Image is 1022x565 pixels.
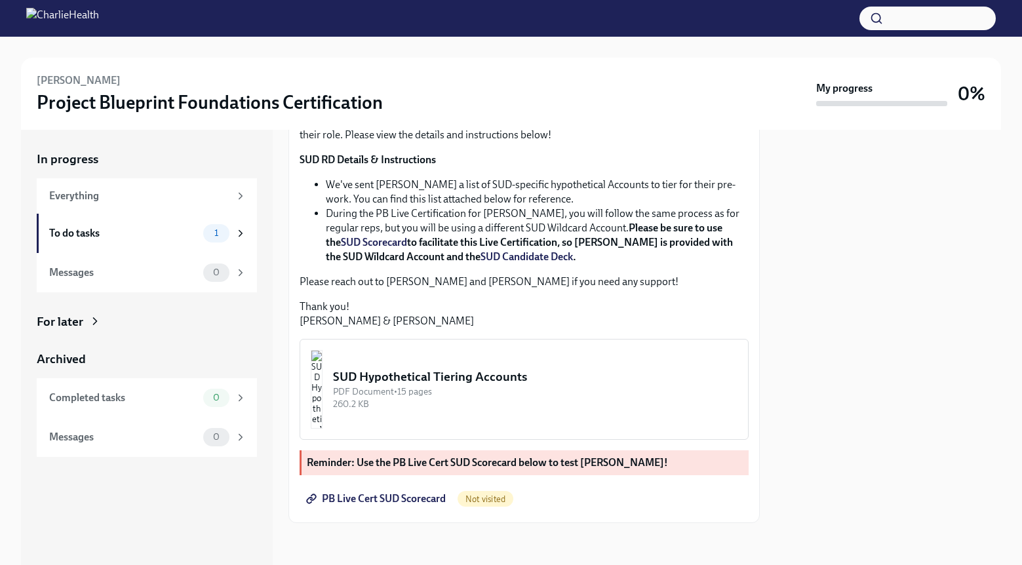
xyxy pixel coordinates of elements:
li: During the PB Live Certification for [PERSON_NAME], you will follow the same process as for regul... [326,206,749,264]
a: SUD Scorecard [341,236,407,248]
button: SUD Hypothetical Tiering AccountsPDF Document•15 pages260.2 KB [300,339,749,440]
a: To do tasks1 [37,214,257,253]
div: Messages [49,430,198,444]
a: Messages0 [37,253,257,292]
span: 0 [205,432,227,442]
span: Not visited [458,494,513,504]
li: We've sent [PERSON_NAME] a list of SUD-specific hypothetical Accounts to tier for their pre-work.... [326,178,749,206]
a: SUD Candidate Deck [481,250,573,263]
img: SUD Hypothetical Tiering Accounts [311,350,323,429]
span: PB Live Cert SUD Scorecard [309,492,446,505]
span: 0 [205,267,227,277]
a: Everything [37,178,257,214]
span: 0 [205,393,227,402]
a: For later [37,313,257,330]
a: Archived [37,351,257,368]
div: Completed tasks [49,391,198,405]
strong: SUD RD Details & Instructions [300,153,436,166]
strong: Please be sure to use the to facilitate this Live Certification, so [PERSON_NAME] is provided wit... [326,222,733,263]
img: CharlieHealth [26,8,99,29]
h6: [PERSON_NAME] [37,73,121,88]
strong: My progress [816,81,873,96]
div: 260.2 KB [333,398,737,410]
h3: Project Blueprint Foundations Certification [37,90,383,114]
a: In progress [37,151,257,168]
a: Completed tasks0 [37,378,257,418]
p: Please reach out to [PERSON_NAME] and [PERSON_NAME] if you need any support! [300,275,749,289]
strong: Reminder: Use the PB Live Cert SUD Scorecard below to test [PERSON_NAME]! [307,456,668,469]
span: 1 [206,228,226,238]
div: Messages [49,265,198,280]
div: To do tasks [49,226,198,241]
h3: 0% [958,82,985,106]
div: PDF Document • 15 pages [333,385,737,398]
p: Thank you! [PERSON_NAME] & [PERSON_NAME] [300,300,749,328]
div: For later [37,313,83,330]
div: SUD Hypothetical Tiering Accounts [333,368,737,385]
a: Messages0 [37,418,257,457]
a: PB Live Cert SUD Scorecard [300,486,455,512]
div: Everything [49,189,229,203]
